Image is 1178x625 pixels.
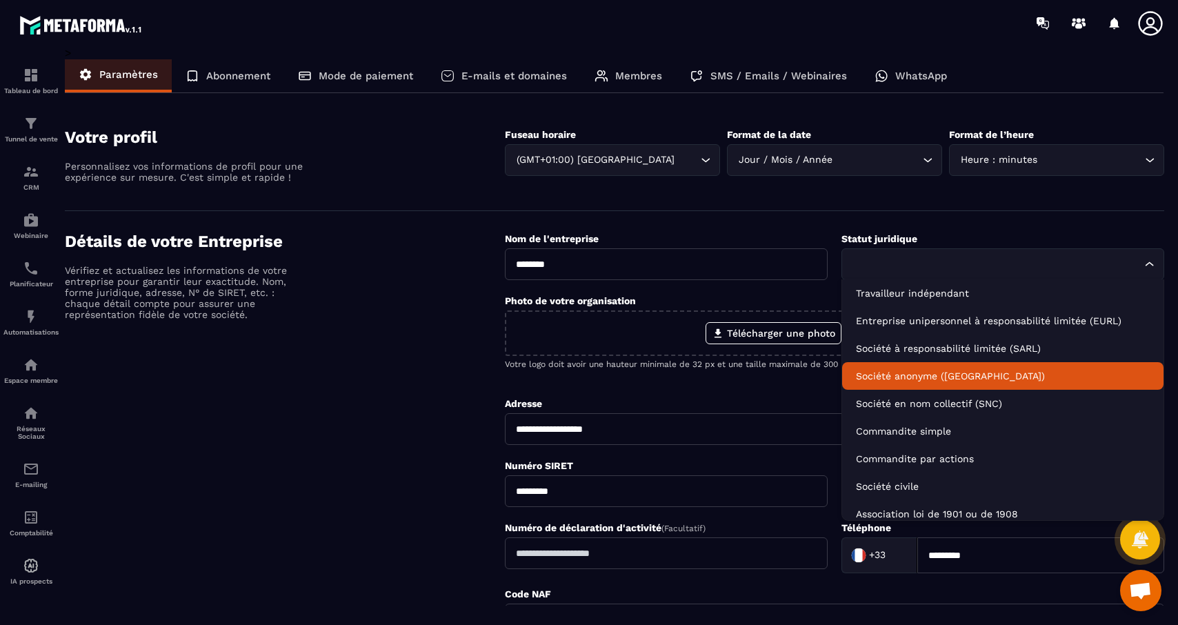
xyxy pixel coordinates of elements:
[615,70,662,82] p: Membres
[3,183,59,191] p: CRM
[23,212,39,228] img: automations
[3,529,59,537] p: Comptabilité
[505,129,576,140] label: Fuseau horaire
[23,509,39,526] img: accountant
[727,144,942,176] div: Search for option
[505,398,542,409] label: Adresse
[856,314,1150,328] p: Entreprise unipersonnel à responsabilité limitée (EURL)
[23,557,39,574] img: automations
[3,105,59,153] a: formationformationTunnel de vente
[461,70,567,82] p: E-mails et domaines
[3,280,59,288] p: Planificateur
[3,377,59,384] p: Espace membre
[856,397,1150,410] p: Société en nom collectif (SNC)
[889,545,903,566] input: Search for option
[661,524,706,533] span: (Facultatif)
[958,152,1041,168] span: Heure : minutes
[3,346,59,395] a: automationsautomationsEspace membre
[3,232,59,239] p: Webinaire
[206,70,270,82] p: Abonnement
[678,152,697,168] input: Search for option
[856,424,1150,438] p: Commandite simple
[3,87,59,95] p: Tableau de bord
[869,548,886,562] span: +33
[3,450,59,499] a: emailemailE-mailing
[99,68,158,81] p: Paramètres
[841,537,917,573] div: Search for option
[3,577,59,585] p: IA prospects
[23,260,39,277] img: scheduler
[3,201,59,250] a: automationsautomationsWebinaire
[850,257,1141,272] input: Search for option
[23,163,39,180] img: formation
[505,295,636,306] label: Photo de votre organisation
[1120,570,1161,611] a: Ouvrir le chat
[3,499,59,547] a: accountantaccountantComptabilité
[505,588,551,599] label: Code NAF
[856,286,1150,300] p: Travailleur indépendant
[505,233,599,244] label: Nom de l'entreprise
[841,248,1164,280] div: Search for option
[505,460,573,471] label: Numéro SIRET
[505,144,720,176] div: Search for option
[319,70,413,82] p: Mode de paiement
[895,70,947,82] p: WhatsApp
[3,328,59,336] p: Automatisations
[65,232,505,251] h4: Détails de votre Entreprise
[836,152,919,168] input: Search for option
[505,359,1164,369] p: Votre logo doit avoir une hauteur minimale de 32 px et une taille maximale de 300 ko.
[505,522,706,533] label: Numéro de déclaration d'activité
[23,405,39,421] img: social-network
[856,369,1150,383] p: Société anonyme (SA)
[514,152,678,168] span: (GMT+01:00) [GEOGRAPHIC_DATA]
[3,481,59,488] p: E-mailing
[65,128,505,147] h4: Votre profil
[856,341,1150,355] p: Société à responsabilité limitée (SARL)
[3,298,59,346] a: automationsautomationsAutomatisations
[727,129,811,140] label: Format de la date
[3,57,59,105] a: formationformationTableau de bord
[841,233,917,244] label: Statut juridique
[3,135,59,143] p: Tunnel de vente
[845,542,872,569] img: Country Flag
[710,70,847,82] p: SMS / Emails / Webinaires
[856,479,1150,493] p: Société civile
[856,452,1150,466] p: Commandite par actions
[736,152,836,168] span: Jour / Mois / Année
[3,425,59,440] p: Réseaux Sociaux
[3,153,59,201] a: formationformationCRM
[856,507,1150,521] p: Association loi de 1901 ou de 1908
[19,12,143,37] img: logo
[3,395,59,450] a: social-networksocial-networkRéseaux Sociaux
[23,308,39,325] img: automations
[65,161,306,183] p: Personnalisez vos informations de profil pour une expérience sur mesure. C'est simple et rapide !
[3,250,59,298] a: schedulerschedulerPlanificateur
[841,522,891,533] label: Téléphone
[949,129,1034,140] label: Format de l’heure
[1041,152,1141,168] input: Search for option
[949,144,1164,176] div: Search for option
[65,265,306,320] p: Vérifiez et actualisez les informations de votre entreprise pour garantir leur exactitude. Nom, f...
[23,357,39,373] img: automations
[706,322,841,344] label: Télécharger une photo
[23,461,39,477] img: email
[23,67,39,83] img: formation
[23,115,39,132] img: formation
